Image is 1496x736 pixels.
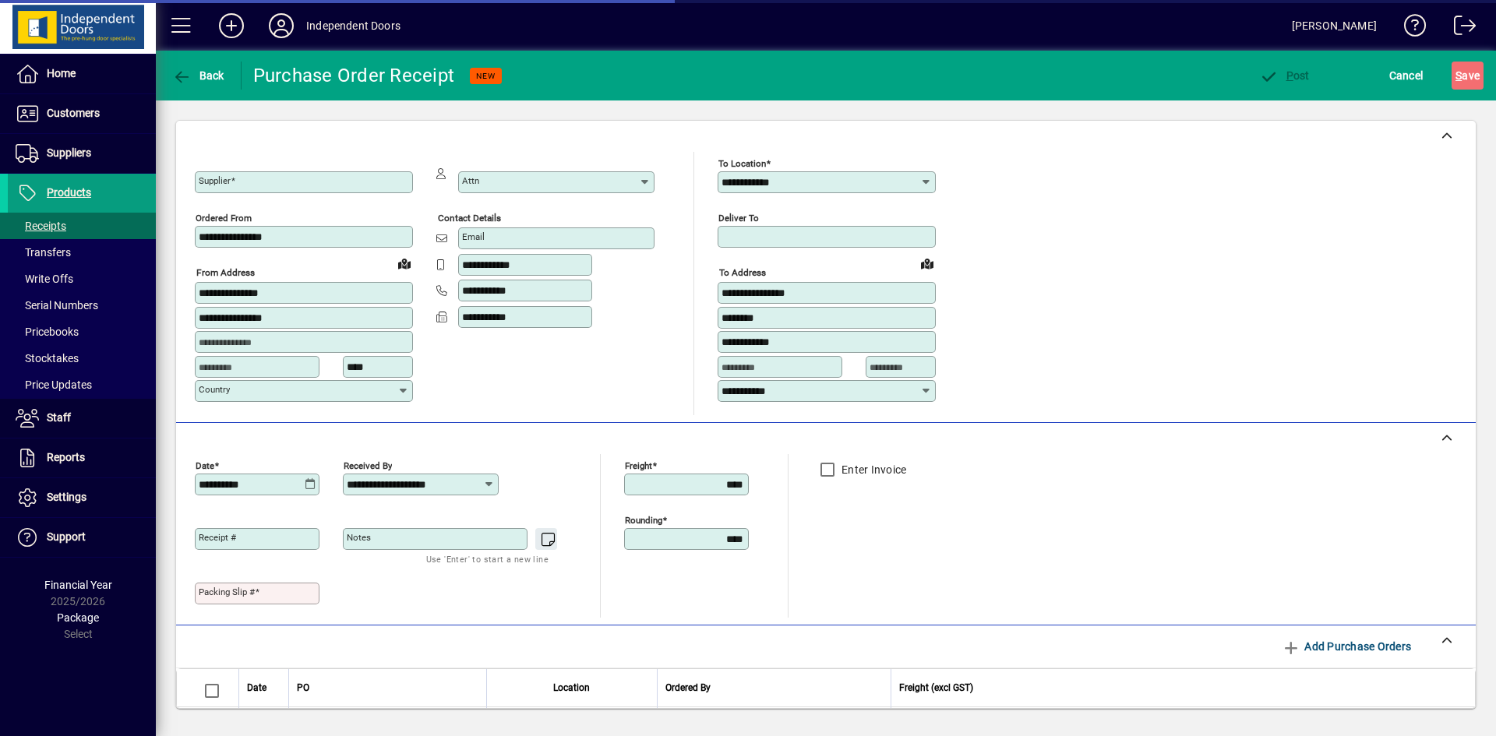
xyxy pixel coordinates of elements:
a: Logout [1442,3,1477,54]
div: Purchase Order Receipt [253,63,455,88]
mat-label: Packing Slip # [199,586,255,597]
button: Cancel [1385,62,1427,90]
span: S [1455,69,1462,82]
mat-label: Attn [462,175,479,186]
span: Price Updates [16,379,92,391]
span: P [1286,69,1293,82]
button: Add Purchase Orders [1275,632,1417,660]
div: [PERSON_NAME] [1292,13,1377,38]
span: Home [47,67,76,79]
span: Location [553,679,590,696]
span: Cancel [1389,63,1424,88]
a: Pricebooks [8,319,156,345]
span: Stocktakes [16,352,79,364]
a: Knowledge Base [1392,3,1427,54]
span: Ordered By [665,679,711,696]
span: Date [247,679,266,696]
span: Package [57,611,99,624]
mat-label: Ordered from [196,213,252,224]
mat-label: Deliver To [718,213,759,224]
a: Support [8,518,156,557]
mat-label: Date [196,460,214,470]
mat-label: Supplier [199,175,231,186]
a: Stocktakes [8,345,156,372]
span: Back [172,69,224,82]
mat-label: Freight [625,460,652,470]
span: Customers [47,107,100,119]
a: Receipts [8,213,156,239]
a: Serial Numbers [8,292,156,319]
span: NEW [476,71,496,81]
mat-hint: Use 'Enter' to start a new line [426,550,549,568]
button: Add [206,12,256,40]
span: Transfers [16,246,71,259]
a: Home [8,55,156,93]
a: View on map [392,251,417,276]
span: ost [1259,69,1310,82]
span: Write Offs [16,273,73,285]
app-page-header-button: Back [156,62,242,90]
div: Freight (excl GST) [899,679,1456,696]
a: Staff [8,399,156,438]
mat-label: Receipt # [199,532,236,543]
div: Independent Doors [306,13,400,38]
label: Enter Invoice [838,462,906,477]
mat-label: Notes [347,532,371,543]
mat-label: To location [718,158,766,169]
mat-label: Rounding [625,514,662,525]
a: Settings [8,478,156,517]
div: PO [297,679,478,696]
button: Profile [256,12,306,40]
div: Date [247,679,280,696]
span: Products [47,186,91,199]
button: Save [1452,62,1484,90]
span: Financial Year [44,579,112,591]
mat-label: Received by [344,460,392,470]
span: PO [297,679,309,696]
span: Support [47,530,86,543]
a: Suppliers [8,134,156,173]
a: Transfers [8,239,156,266]
span: Pricebooks [16,326,79,338]
a: View on map [915,251,940,276]
a: Customers [8,94,156,133]
span: Settings [47,491,86,503]
span: Serial Numbers [16,299,98,312]
span: Staff [47,411,71,424]
div: Ordered By [665,679,883,696]
span: Freight (excl GST) [899,679,973,696]
a: Reports [8,438,156,477]
a: Write Offs [8,266,156,292]
span: Reports [47,451,85,463]
span: Receipts [16,220,66,232]
button: Back [168,62,228,90]
button: Post [1255,62,1314,90]
span: Suppliers [47,146,91,159]
a: Price Updates [8,372,156,398]
span: ave [1455,63,1480,88]
span: Add Purchase Orders [1282,634,1411,659]
mat-label: Email [462,231,485,242]
mat-label: Country [199,384,230,395]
